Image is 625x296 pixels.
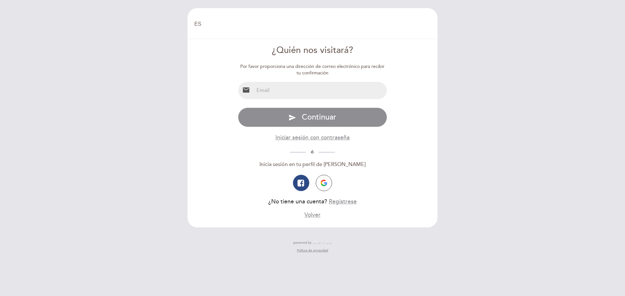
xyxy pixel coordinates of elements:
[302,112,336,122] span: Continuar
[306,149,319,155] span: ó
[275,134,350,142] button: Iniciar sesión con contraseña
[238,63,387,76] div: Por favor proporciona una dirección de correo electrónico para recibir tu confirmación
[288,114,296,122] i: send
[254,82,387,99] input: Email
[293,240,312,245] span: powered by
[242,86,250,94] i: email
[238,44,387,57] div: ¿Quién nos visitará?
[297,248,328,253] a: Política de privacidad
[304,211,321,219] button: Volver
[329,198,357,206] button: Regístrese
[321,180,327,186] img: icon-google.png
[313,241,332,244] img: MEITRE
[238,161,387,168] div: Inicia sesión en tu perfil de [PERSON_NAME]
[268,198,327,205] span: ¿No tiene una cuenta?
[293,240,332,245] a: powered by
[238,108,387,127] button: send Continuar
